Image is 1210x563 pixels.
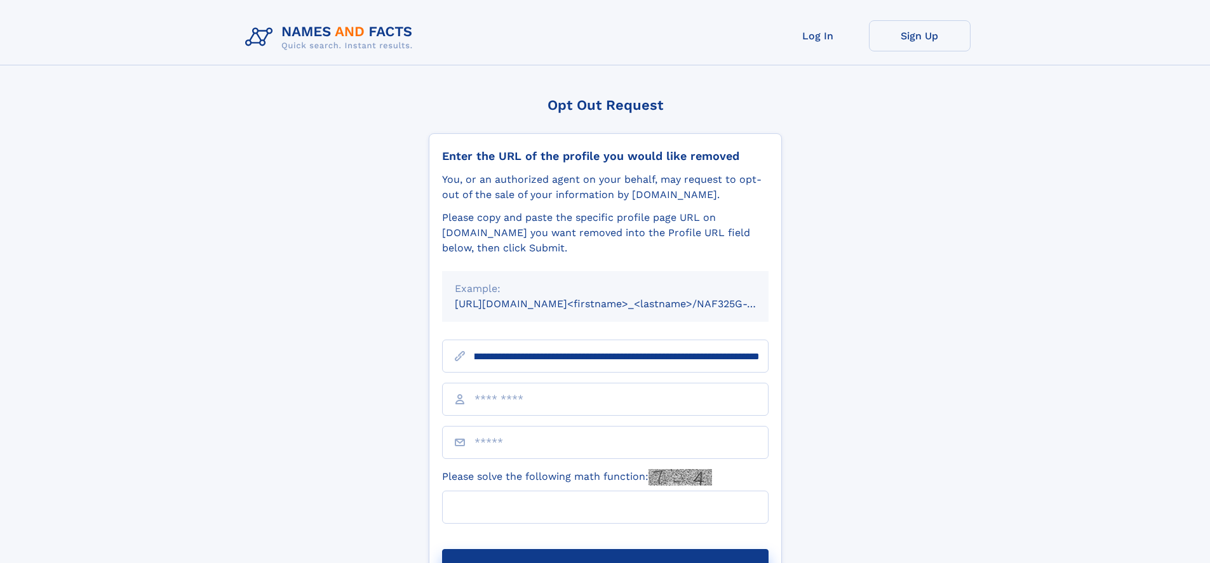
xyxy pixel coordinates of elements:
[767,20,869,51] a: Log In
[442,172,769,202] div: You, or an authorized agent on your behalf, may request to opt-out of the sale of your informatio...
[240,20,423,55] img: Logo Names and Facts
[455,281,756,296] div: Example:
[442,149,769,163] div: Enter the URL of the profile you would like removed
[442,210,769,256] div: Please copy and paste the specific profile page URL on [DOMAIN_NAME] you want removed into the Pr...
[455,298,793,310] small: [URL][DOMAIN_NAME]<firstname>_<lastname>/NAF325G-xxxxxxxx
[442,469,712,486] label: Please solve the following math function:
[429,97,782,113] div: Opt Out Request
[869,20,971,51] a: Sign Up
